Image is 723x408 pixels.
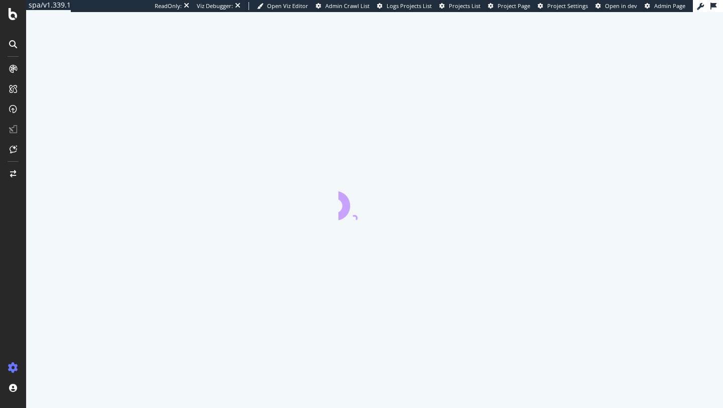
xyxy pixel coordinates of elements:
[547,2,588,10] span: Project Settings
[498,2,530,10] span: Project Page
[595,2,637,10] a: Open in dev
[387,2,432,10] span: Logs Projects List
[538,2,588,10] a: Project Settings
[257,2,308,10] a: Open Viz Editor
[316,2,370,10] a: Admin Crawl List
[439,2,480,10] a: Projects List
[377,2,432,10] a: Logs Projects List
[325,2,370,10] span: Admin Crawl List
[267,2,308,10] span: Open Viz Editor
[605,2,637,10] span: Open in dev
[197,2,233,10] div: Viz Debugger:
[338,184,411,220] div: animation
[488,2,530,10] a: Project Page
[645,2,685,10] a: Admin Page
[449,2,480,10] span: Projects List
[155,2,182,10] div: ReadOnly:
[654,2,685,10] span: Admin Page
